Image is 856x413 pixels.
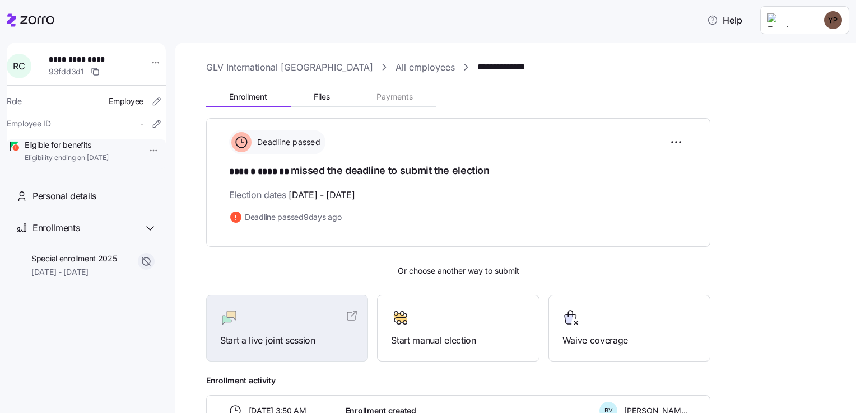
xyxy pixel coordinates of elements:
[206,60,373,74] a: GLV International [GEOGRAPHIC_DATA]
[289,188,355,202] span: [DATE] - [DATE]
[391,334,525,348] span: Start manual election
[245,212,341,223] span: Deadline passed 9 days ago
[376,93,413,101] span: Payments
[109,96,143,107] span: Employee
[229,93,267,101] span: Enrollment
[698,9,751,31] button: Help
[32,189,96,203] span: Personal details
[562,334,696,348] span: Waive coverage
[31,266,117,278] span: [DATE] - [DATE]
[25,139,109,151] span: Eligible for benefits
[31,253,117,264] span: Special enrollment 2025
[314,93,330,101] span: Files
[229,188,355,202] span: Election dates
[49,66,84,77] span: 93fdd3d1
[13,62,25,71] span: R C
[7,118,51,129] span: Employee ID
[206,375,710,386] span: Enrollment activity
[707,13,742,27] span: Help
[206,265,710,277] span: Or choose another way to submit
[25,153,109,163] span: Eligibility ending on [DATE]
[229,163,687,179] h1: missed the deadline to submit the election
[140,118,143,129] span: -
[254,137,320,148] span: Deadline passed
[824,11,842,29] img: 1a8d1e34e8936ee5f73660366535aa3c
[396,60,455,74] a: All employees
[767,13,808,27] img: Employer logo
[220,334,354,348] span: Start a live joint session
[32,221,80,235] span: Enrollments
[7,96,22,107] span: Role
